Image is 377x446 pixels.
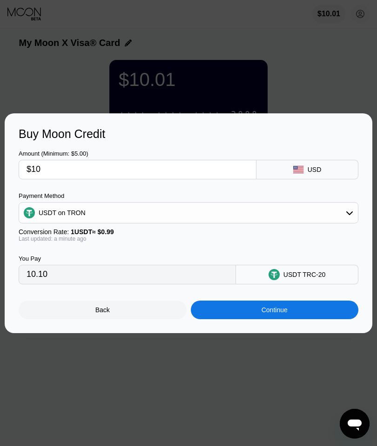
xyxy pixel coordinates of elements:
[340,409,370,439] iframe: زر إطلاق نافذة المراسلة
[19,255,236,262] div: You Pay
[19,228,358,236] div: Conversion Rate:
[71,228,114,236] span: 1 USDT ≈ $0.99
[39,209,86,216] div: USDT on TRON
[19,203,358,222] div: USDT on TRON
[308,166,322,173] div: USD
[95,306,110,314] div: Back
[262,306,288,314] div: Continue
[191,301,359,319] div: Continue
[27,160,249,179] input: $0.00
[19,150,256,157] div: Amount (Minimum: $5.00)
[283,271,326,278] div: USDT TRC-20
[19,192,358,199] div: Payment Method
[19,301,187,319] div: Back
[19,236,358,242] div: Last updated: a minute ago
[19,127,358,141] div: Buy Moon Credit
